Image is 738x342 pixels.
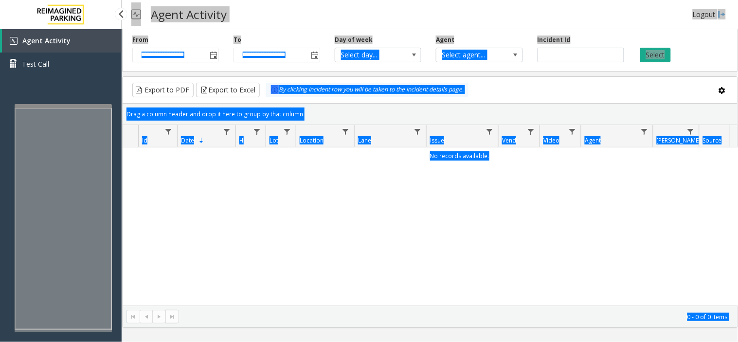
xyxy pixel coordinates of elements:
[132,83,194,97] button: Export to PDF
[131,2,141,26] img: pageIcon
[524,125,538,138] a: Vend Filter Menu
[123,125,738,306] div: Data table
[198,137,205,144] span: Sortable
[657,136,701,144] span: [PERSON_NAME]
[123,106,738,123] div: Drag a column header and drop it here to group by that column
[436,36,454,44] label: Agent
[2,29,122,53] a: Agent Activity
[502,136,516,144] span: Vend
[132,36,148,44] label: From
[638,125,651,138] a: Agent Filter Menu
[220,125,234,138] a: Date Filter Menu
[281,125,294,138] a: Lot Filter Menu
[142,136,147,144] span: Id
[640,48,671,62] button: Select
[430,136,444,144] span: Issue
[483,125,496,138] a: Issue Filter Menu
[543,136,559,144] span: Video
[270,136,278,144] span: Lot
[234,36,241,44] label: To
[538,36,571,44] label: Incident Id
[309,48,320,62] span: Toggle popup
[566,125,579,138] a: Video Filter Menu
[693,9,726,19] a: Logout
[411,125,424,138] a: Lane Filter Menu
[718,9,726,19] img: logout
[181,136,194,144] span: Date
[251,125,264,138] a: H Filter Menu
[339,125,352,138] a: Location Filter Menu
[436,48,505,62] span: Select agent...
[358,136,371,144] span: Lane
[22,59,49,69] span: Test Call
[22,36,71,45] span: Agent Activity
[266,83,468,97] div: By clicking Incident row you will be taken to the incident details page.
[185,313,728,321] kendo-pager-info: 0 - 0 of 0 items
[335,48,404,62] span: Select day...
[684,125,697,138] a: Parker Filter Menu
[300,136,324,144] span: Location
[146,2,232,26] h3: Agent Activity
[196,83,260,97] button: Export to Excel
[703,136,722,144] span: Source
[10,37,18,45] img: 'icon'
[271,86,279,94] img: infoIcon.svg
[585,136,601,144] span: Agent
[208,48,218,62] span: Toggle popup
[162,125,175,138] a: Id Filter Menu
[335,36,373,44] label: Day of week
[239,136,244,144] span: H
